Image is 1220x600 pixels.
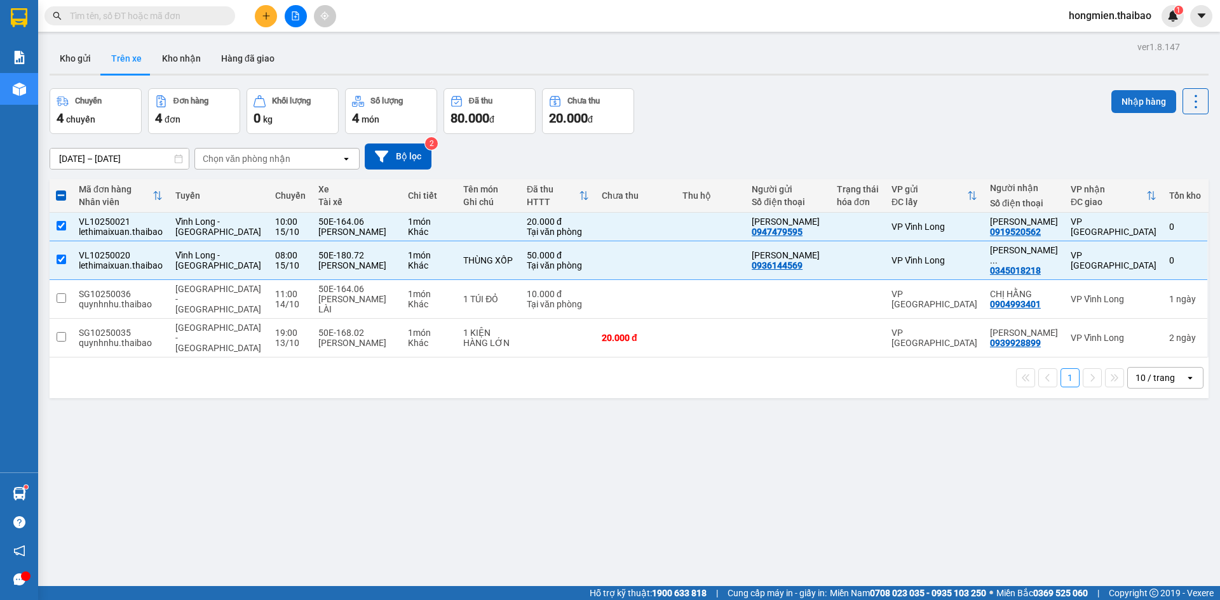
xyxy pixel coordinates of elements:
div: ver 1.8.147 [1137,40,1180,54]
div: quynhnhu.thaibao [79,338,163,348]
span: 4 [352,110,359,126]
div: Số điện thoại [990,198,1058,208]
div: hóa đơn [837,197,879,207]
div: 50E-168.02 [318,328,395,338]
div: Chuyến [75,97,102,105]
button: aim [314,5,336,27]
span: 0 [254,110,261,126]
div: Tại văn phòng [527,260,589,270]
span: caret-down [1196,10,1207,22]
div: Khác [408,299,451,309]
img: logo-vxr [11,8,27,27]
span: ⚪️ [989,590,993,596]
div: SG10250035 [79,328,163,338]
span: Miền Bắc [996,586,1088,600]
button: Kho gửi [50,43,101,74]
input: Select a date range. [50,149,189,169]
span: [GEOGRAPHIC_DATA] - [GEOGRAPHIC_DATA] [175,323,261,353]
strong: 1900 633 818 [652,588,707,598]
div: Nhân viên [79,197,152,207]
div: 19:00 [275,328,306,338]
span: | [1097,586,1099,600]
div: NGUYỄN NGỌC QUỲNH NHƯ [990,245,1058,265]
div: VP [GEOGRAPHIC_DATA] [891,328,977,348]
div: Chưa thu [567,97,600,105]
button: Khối lượng0kg [247,88,339,134]
div: Đã thu [527,184,579,194]
div: Chưa thu [602,190,670,201]
div: Tồn kho [1169,190,1201,201]
sup: 1 [24,485,28,489]
div: 1 món [408,217,451,227]
div: Tên món [463,184,514,194]
div: VP [GEOGRAPHIC_DATA] [891,289,977,309]
img: solution-icon [13,51,26,64]
span: | [716,586,718,600]
span: Miền Nam [830,586,986,600]
span: message [13,573,25,585]
div: [PERSON_NAME] LÀI [318,294,395,314]
button: Nhập hàng [1111,90,1176,113]
button: Chưa thu20.000đ [542,88,634,134]
button: file-add [285,5,307,27]
div: Đã thu [469,97,492,105]
div: NGUYỄN THỊ HÓA [752,250,824,260]
span: copyright [1149,589,1158,597]
span: notification [13,545,25,557]
div: Chi tiết [408,190,451,201]
button: Số lượng4món [345,88,437,134]
span: question-circle [13,516,25,528]
div: 2 [1169,333,1201,343]
th: Toggle SortBy [1064,179,1163,213]
div: 0947479595 [752,227,803,237]
span: 4 [57,110,64,126]
span: đ [588,114,593,124]
div: Người nhận [990,183,1058,193]
div: Thu hộ [682,190,739,201]
span: aim [320,11,329,20]
button: caret-down [1190,5,1212,27]
span: ... [990,255,998,265]
div: VP [GEOGRAPHIC_DATA] [1071,217,1156,237]
div: 0936144569 [752,260,803,270]
span: search [53,11,62,20]
div: 15/10 [275,260,306,270]
span: 1 [1176,6,1181,15]
div: THÙNG XỐP [463,255,514,265]
span: 4 [155,110,162,126]
div: 11:00 [275,289,306,299]
div: CHỊ HẰNG [990,289,1058,299]
span: Vĩnh Long - [GEOGRAPHIC_DATA] [175,217,261,237]
div: VP [GEOGRAPHIC_DATA] [1071,250,1156,270]
span: 20.000 [549,110,588,126]
button: Đã thu80.000đ [444,88,536,134]
div: 1 món [408,289,451,299]
button: Kho nhận [152,43,211,74]
div: Số lượng [370,97,403,105]
span: Vĩnh Long - [GEOGRAPHIC_DATA] [175,250,261,270]
div: 15/10 [275,227,306,237]
button: Đơn hàng4đơn [148,88,240,134]
svg: open [1185,373,1195,383]
span: đ [489,114,494,124]
div: 50E-180.72 [318,250,395,260]
div: TUỆ NGHI [990,217,1058,227]
strong: 0369 525 060 [1033,588,1088,598]
div: VP nhận [1071,184,1146,194]
div: 50.000 đ [527,250,589,260]
div: VL10250021 [79,217,163,227]
strong: 0708 023 035 - 0935 103 250 [870,588,986,598]
div: 08:00 [275,250,306,260]
div: 10.000 đ [527,289,589,299]
div: 0 [1169,255,1201,265]
div: Tại văn phòng [527,227,589,237]
input: Tìm tên, số ĐT hoặc mã đơn [70,9,220,23]
button: Trên xe [101,43,152,74]
div: Số điện thoại [752,197,824,207]
div: Khác [408,260,451,270]
div: 1 KIỆN HÀNG LỚN [463,328,514,348]
div: VP Vĩnh Long [1071,294,1156,304]
div: 0919520562 [990,227,1041,237]
span: ngày [1176,333,1196,343]
div: Khác [408,338,451,348]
